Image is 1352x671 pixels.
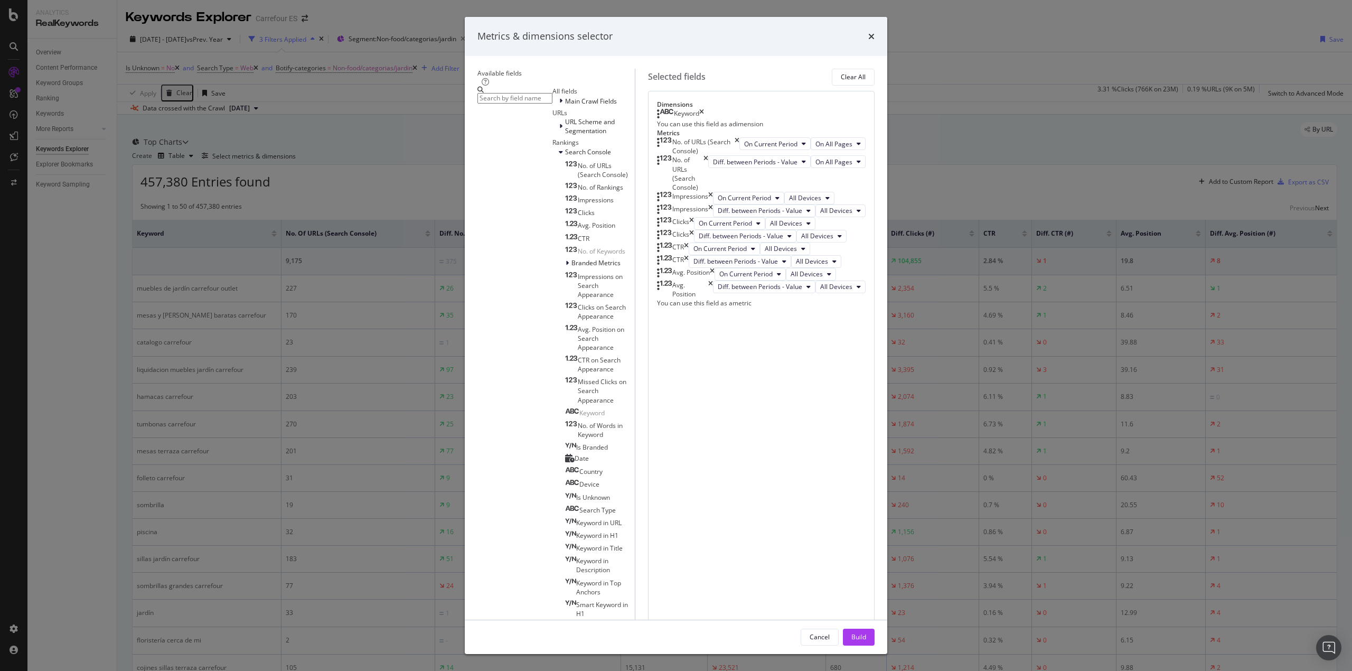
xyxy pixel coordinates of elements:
[684,243,689,255] div: times
[770,219,802,228] span: All Devices
[689,255,791,268] button: Diff. between Periods - Value
[657,243,866,255] div: CTRtimesOn Current PeriodAll Devices
[578,421,623,439] span: No. of Words in Keyword
[657,192,866,204] div: ImpressionstimesOn Current PeriodAll Devices
[657,204,866,217] div: ImpressionstimesDiff. between Periods - ValueAll Devices
[672,155,703,192] div: No. of URLs (Search Console)
[578,325,624,352] span: Avg. Position on Search Appearance
[832,69,875,86] button: Clear All
[579,467,603,476] span: Country
[552,108,635,117] div: URLs
[815,281,866,293] button: All Devices
[648,71,706,83] div: Selected fields
[477,69,635,78] div: Available fields
[579,506,616,515] span: Search Type
[578,221,615,230] span: Avg. Position
[810,632,830,641] div: Cancel
[699,231,783,240] span: Diff. between Periods - Value
[657,268,866,281] div: Avg. PositiontimesOn Current PeriodAll Devices
[796,257,828,266] span: All Devices
[571,258,621,267] span: Branded Metrics
[708,192,713,204] div: times
[710,268,715,281] div: times
[578,303,626,321] span: Clicks on Search Appearance
[672,230,689,243] div: Clicks
[578,377,626,404] span: Missed Clicks on Search Appearance
[851,632,866,641] div: Build
[657,137,866,155] div: No. of URLs (Search Console)timesOn Current PeriodOn All Pages
[694,230,796,243] button: Diff. between Periods - Value
[684,255,689,268] div: times
[552,138,635,147] div: Rankings
[815,139,852,148] span: On All Pages
[565,147,611,156] span: Search Console
[689,217,694,230] div: times
[765,244,797,253] span: All Devices
[579,480,599,489] span: Device
[786,268,836,281] button: All Devices
[657,299,866,307] div: You can use this field as a metric
[689,243,760,255] button: On Current Period
[672,243,684,255] div: CTR
[657,155,866,192] div: No. of URLs (Search Console)timesDiff. between Periods - ValueOn All Pages
[576,493,610,502] span: Is Unknown
[672,204,708,217] div: Impressions
[791,255,841,268] button: All Devices
[801,629,839,646] button: Cancel
[576,443,608,452] span: Is Branded
[708,155,811,168] button: Diff. between Periods - Value
[718,206,802,215] span: Diff. between Periods - Value
[693,257,778,266] span: Diff. between Periods - Value
[576,579,621,597] span: Keyword in Top Anchors
[791,269,823,278] span: All Devices
[578,247,625,256] span: No. of Keywords
[868,30,875,43] div: times
[703,155,708,192] div: times
[672,217,689,230] div: Clicks
[820,282,852,291] span: All Devices
[672,137,735,155] div: No. of URLs (Search Console)
[578,195,614,204] span: Impressions
[578,183,623,192] span: No. of Rankings
[565,117,615,135] span: URL Scheme and Segmentation
[576,556,610,574] span: Keyword in Description
[565,97,617,106] span: Main Crawl Fields
[699,109,704,119] div: times
[719,269,773,278] span: On Current Period
[739,137,811,150] button: On Current Period
[657,109,866,119] div: Keywordtimes
[578,161,628,179] span: No. of URLs (Search Console)
[801,231,833,240] span: All Devices
[765,217,815,230] button: All Devices
[672,192,708,204] div: Impressions
[718,282,802,291] span: Diff. between Periods - Value
[820,206,852,215] span: All Devices
[657,281,866,299] div: Avg. PositiontimesDiff. between Periods - ValueAll Devices
[715,268,786,281] button: On Current Period
[1316,635,1341,660] div: Open Intercom Messenger
[815,204,866,217] button: All Devices
[841,72,866,81] div: Clear All
[657,119,866,128] div: You can use this field as a dimension
[713,281,815,293] button: Diff. between Periods - Value
[578,272,623,299] span: Impressions on Search Appearance
[735,137,739,155] div: times
[699,219,752,228] span: On Current Period
[674,109,699,119] div: Keyword
[657,255,866,268] div: CTRtimesDiff. between Periods - ValueAll Devices
[657,217,866,230] div: ClickstimesOn Current PeriodAll Devices
[708,204,713,217] div: times
[708,281,713,299] div: times
[657,128,866,137] div: Metrics
[477,93,552,104] input: Search by field name
[713,204,815,217] button: Diff. between Periods - Value
[713,157,797,166] span: Diff. between Periods - Value
[811,137,866,150] button: On All Pages
[815,157,852,166] span: On All Pages
[576,531,618,540] span: Keyword in H1
[465,17,887,654] div: modal
[760,243,810,255] button: All Devices
[796,230,847,243] button: All Devices
[657,100,866,109] div: Dimensions
[672,255,684,268] div: CTR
